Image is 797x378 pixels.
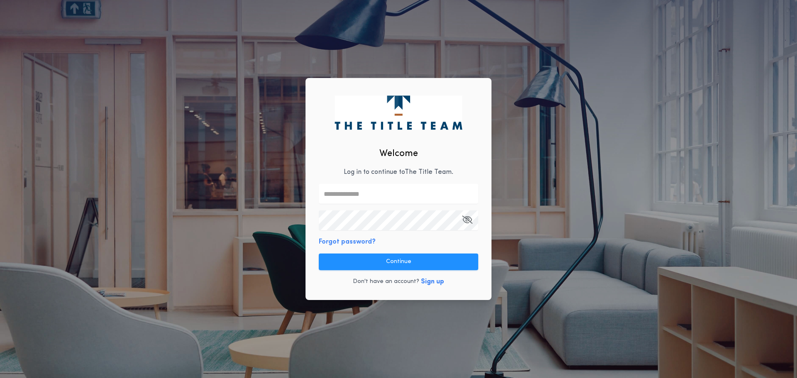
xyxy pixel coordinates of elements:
[335,95,462,129] img: logo
[344,167,453,177] p: Log in to continue to The Title Team .
[319,237,376,247] button: Forgot password?
[379,147,418,161] h2: Welcome
[319,254,478,270] button: Continue
[353,278,419,286] p: Don't have an account?
[421,277,444,287] button: Sign up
